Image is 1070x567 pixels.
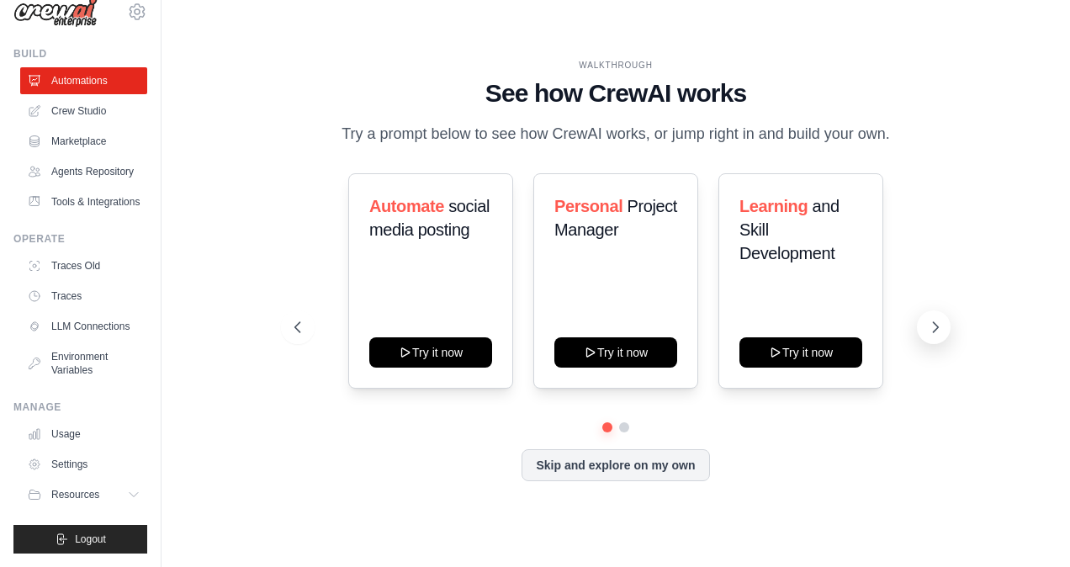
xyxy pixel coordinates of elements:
a: Crew Studio [20,98,147,125]
p: Try a prompt below to see how CrewAI works, or jump right in and build your own. [333,122,898,146]
a: Settings [20,451,147,478]
div: WALKTHROUGH [294,59,938,72]
span: Project Manager [554,197,677,239]
a: Usage [20,421,147,448]
a: Traces [20,283,147,310]
span: social media posting [369,197,490,239]
a: Automations [20,67,147,94]
button: Try it now [369,337,492,368]
span: Personal [554,197,622,215]
div: Operate [13,232,147,246]
button: Resources [20,481,147,508]
a: LLM Connections [20,313,147,340]
span: Automate [369,197,444,215]
button: Logout [13,525,147,554]
a: Agents Repository [20,158,147,185]
span: Learning [739,197,808,215]
div: Manage [13,400,147,414]
span: Resources [51,488,99,501]
button: Try it now [739,337,862,368]
a: Environment Variables [20,343,147,384]
a: Marketplace [20,128,147,155]
a: Tools & Integrations [20,188,147,215]
iframe: Chat Widget [986,486,1070,567]
h1: See how CrewAI works [294,78,938,109]
span: Logout [75,533,106,546]
div: Build [13,47,147,61]
a: Traces Old [20,252,147,279]
button: Skip and explore on my own [522,449,709,481]
button: Try it now [554,337,677,368]
span: and Skill Development [739,197,840,262]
